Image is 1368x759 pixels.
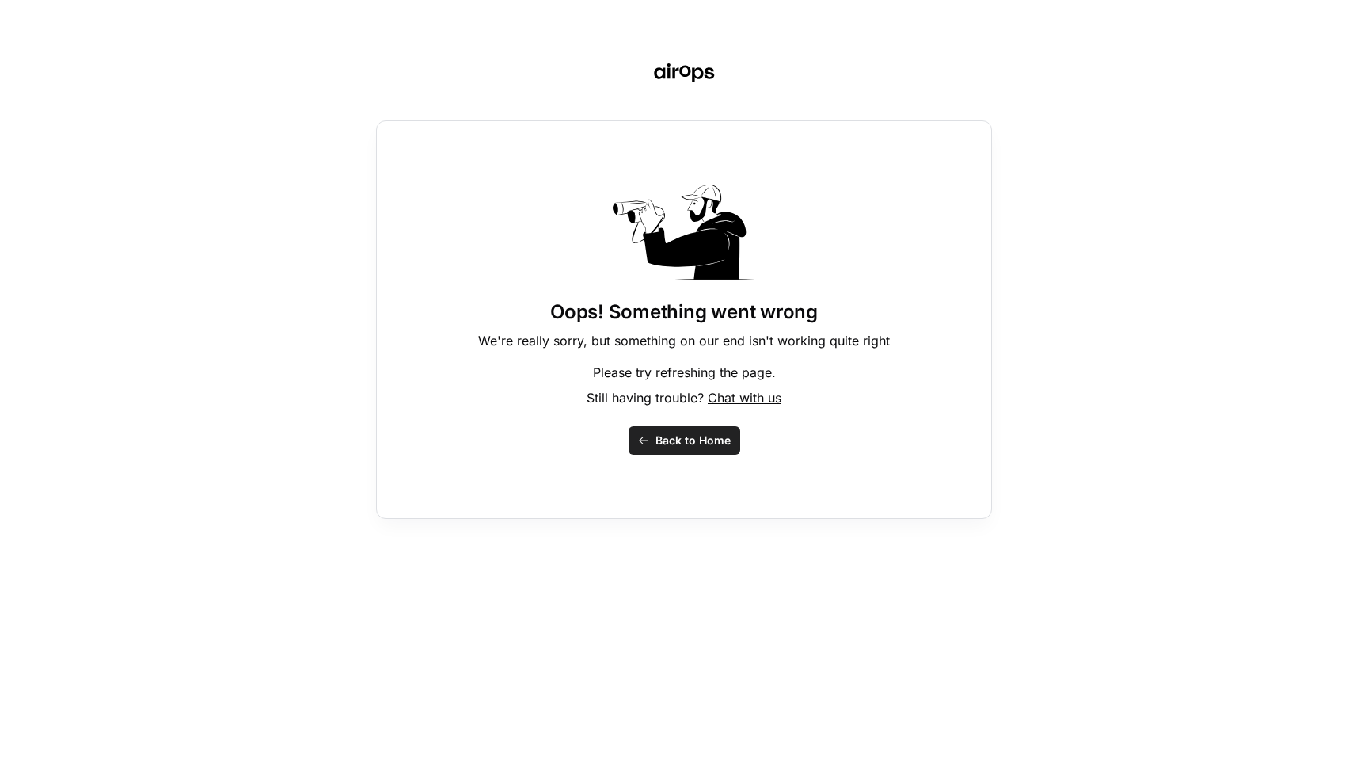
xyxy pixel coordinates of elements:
[629,426,740,455] button: Back to Home
[708,390,781,406] span: Chat with us
[655,433,731,448] span: Back to Home
[587,388,781,407] p: Still having trouble?
[478,331,890,350] p: We're really sorry, but something on our end isn't working quite right
[550,299,818,325] h1: Oops! Something went wrong
[593,363,776,382] p: Please try refreshing the page.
